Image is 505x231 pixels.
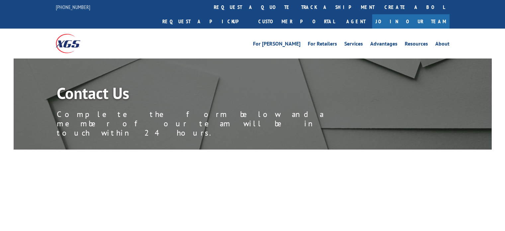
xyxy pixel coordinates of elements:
a: Customer Portal [253,14,340,29]
a: Services [344,41,363,49]
a: Advantages [370,41,397,49]
a: Resources [405,41,428,49]
a: Join Our Team [372,14,450,29]
a: For Retailers [308,41,337,49]
a: Request a pickup [157,14,253,29]
a: About [435,41,450,49]
a: Agent [340,14,372,29]
a: For [PERSON_NAME] [253,41,300,49]
h1: Contact Us [57,85,356,104]
p: Complete the form below and a member of our team will be in touch within 24 hours. [57,110,356,138]
a: [PHONE_NUMBER] [56,4,90,10]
